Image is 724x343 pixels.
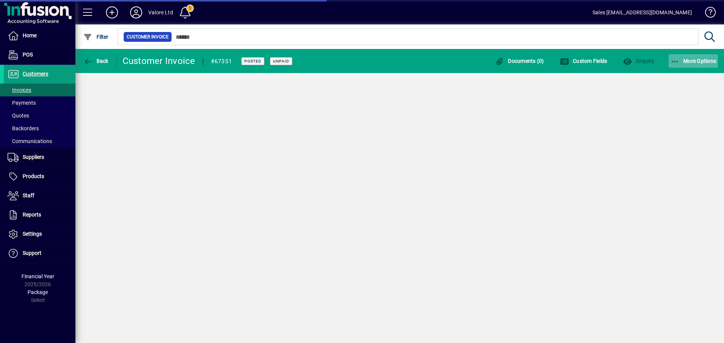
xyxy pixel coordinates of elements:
a: Support [4,244,75,263]
span: Customers [23,71,48,77]
span: Custom Fields [560,58,607,64]
span: Support [23,250,41,256]
span: Home [23,32,37,38]
span: Invoices [8,87,31,93]
app-page-header-button: Back [75,54,117,68]
span: Back [83,58,109,64]
div: #67351 [211,55,232,67]
a: Reports [4,206,75,224]
span: Package [28,289,48,295]
span: Communications [8,138,52,144]
a: Backorders [4,122,75,135]
span: Filter [83,34,109,40]
a: POS [4,46,75,64]
a: Home [4,26,75,45]
span: Products [23,173,44,179]
a: Quotes [4,109,75,122]
a: Staff [4,186,75,205]
span: Quotes [8,113,29,119]
span: Suppliers [23,154,44,160]
a: Communications [4,135,75,148]
a: Products [4,167,75,186]
a: Settings [4,225,75,244]
button: Add [100,6,124,19]
span: More Options [670,58,716,64]
span: Settings [23,231,42,237]
a: Suppliers [4,148,75,167]
span: Backorders [8,125,39,131]
span: Customer Invoice [127,33,169,41]
span: Posted [244,59,261,64]
span: POS [23,52,33,58]
a: Knowledge Base [699,2,715,26]
button: Custom Fields [558,54,609,68]
span: Payments [8,100,36,106]
span: Documents (0) [495,58,544,64]
span: Financial Year [21,273,54,279]
div: Sales [EMAIL_ADDRESS][DOMAIN_NAME] [592,6,692,18]
a: Payments [4,96,75,109]
span: Unpaid [273,59,289,64]
a: Invoices [4,84,75,96]
button: Documents (0) [493,54,546,68]
button: Filter [81,30,110,44]
button: Back [81,54,110,68]
button: More Options [669,54,718,68]
button: Profile [124,6,148,19]
span: Reports [23,212,41,218]
div: Customer Invoice [123,55,195,67]
span: Staff [23,192,34,198]
div: Valore Ltd [148,6,173,18]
